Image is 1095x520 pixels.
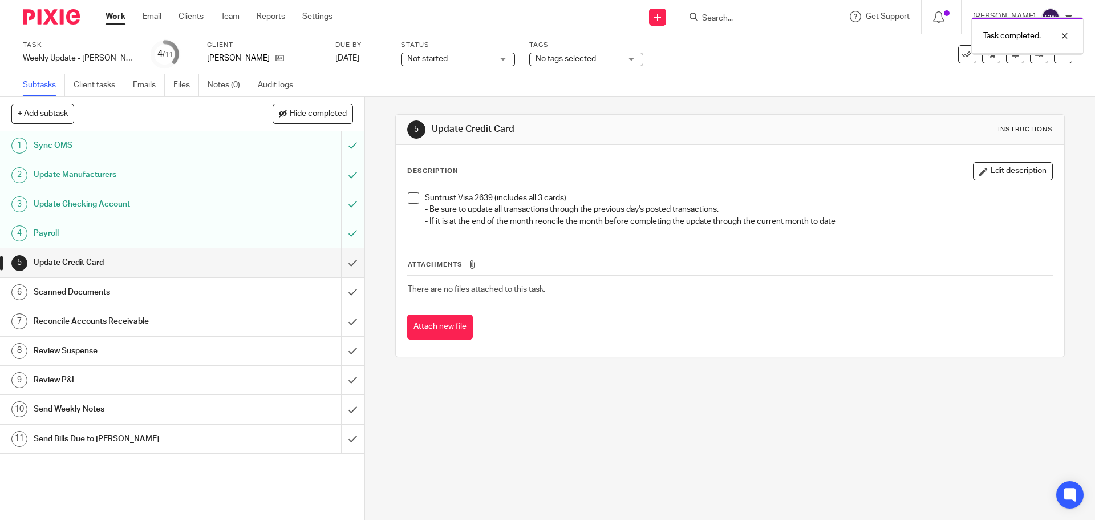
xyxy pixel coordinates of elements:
a: Work [106,11,125,22]
div: 1 [11,138,27,154]
p: - If it is at the end of the month reoncile the month before completing the update through the cu... [425,216,1052,227]
a: Audit logs [258,74,302,96]
div: Instructions [998,125,1053,134]
span: There are no files attached to this task. [408,285,545,293]
h1: Review Suspense [34,342,231,360]
div: 5 [407,120,425,139]
div: 3 [11,196,27,212]
a: Team [221,11,240,22]
p: Task completed. [983,30,1041,42]
label: Task [23,41,137,50]
label: Tags [529,41,643,50]
div: Weekly Update - [PERSON_NAME] [23,53,137,64]
div: 4 [157,47,173,61]
h1: Review P&L [34,372,231,389]
img: Pixie [23,9,80,25]
div: 6 [11,284,27,300]
div: 11 [11,431,27,447]
a: Emails [133,74,165,96]
div: 4 [11,225,27,241]
span: [DATE] [335,54,359,62]
h1: Send Weekly Notes [34,401,231,418]
span: Attachments [408,261,463,268]
h1: Scanned Documents [34,284,231,301]
h1: Update Credit Card [432,123,755,135]
p: Suntrust Visa 2639 (includes all 3 cards) [425,192,1052,204]
button: Hide completed [273,104,353,123]
a: Client tasks [74,74,124,96]
span: Hide completed [290,110,347,119]
p: - Be sure to update all transactions through the previous day's posted transactions. [425,204,1052,215]
a: Reports [257,11,285,22]
label: Status [401,41,515,50]
button: Attach new file [407,315,473,340]
div: 5 [11,255,27,271]
h1: Sync OMS [34,137,231,154]
p: Description [407,167,458,176]
button: Edit description [973,162,1053,180]
h1: Reconcile Accounts Receivable [34,313,231,330]
div: Weekly Update - Oberbeck [23,53,137,64]
span: Not started [407,55,448,63]
div: 8 [11,343,27,359]
h1: Update Credit Card [34,254,231,271]
label: Due by [335,41,387,50]
a: Notes (0) [208,74,249,96]
a: Email [143,11,161,22]
p: [PERSON_NAME] [207,53,270,64]
img: svg%3E [1041,8,1060,26]
a: Settings [302,11,332,22]
button: + Add subtask [11,104,74,123]
h1: Update Manufacturers [34,166,231,183]
label: Client [207,41,321,50]
h1: Send Bills Due to [PERSON_NAME] [34,430,231,448]
h1: Update Checking Account [34,196,231,213]
small: /11 [163,51,173,58]
h1: Payroll [34,225,231,242]
a: Subtasks [23,74,65,96]
div: 9 [11,372,27,388]
div: 2 [11,167,27,183]
span: No tags selected [536,55,596,63]
div: 7 [11,313,27,329]
a: Files [173,74,199,96]
a: Clients [179,11,204,22]
div: 10 [11,401,27,417]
